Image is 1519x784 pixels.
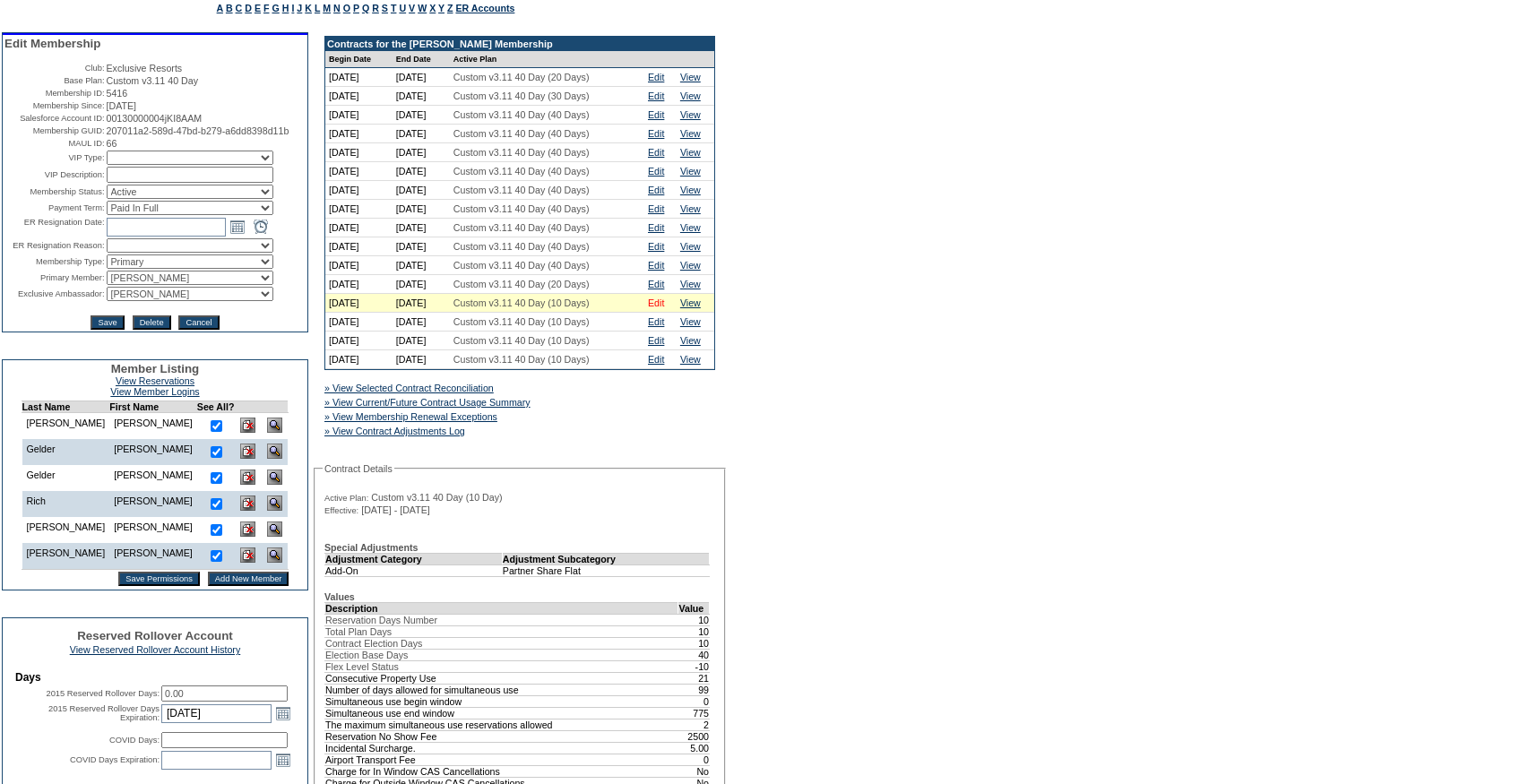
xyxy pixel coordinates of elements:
[453,279,590,289] span: Custom v3.11 40 Day (20 Days)
[409,3,415,13] a: V
[325,275,393,294] td: [DATE]
[678,614,710,625] td: 10
[680,185,701,195] a: View
[678,602,710,614] td: Value
[393,106,450,125] td: [DATE]
[680,260,701,271] a: View
[680,354,701,365] a: View
[678,660,710,672] td: -10
[109,491,197,517] td: [PERSON_NAME]
[4,167,105,183] td: VIP Description:
[680,241,701,252] a: View
[382,3,388,13] a: S
[4,37,100,50] span: Edit Membership
[453,90,590,101] span: Custom v3.11 40 Day (30 Days)
[502,553,709,564] td: Adjustment Subcategory
[648,128,664,139] a: Edit
[453,260,590,271] span: Custom v3.11 40 Day (40 Days)
[324,505,358,516] span: Effective:
[226,3,233,13] a: B
[325,602,678,614] td: Description
[453,316,590,327] span: Custom v3.11 40 Day (10 Days)
[297,3,302,13] a: J
[178,315,219,330] input: Cancel
[453,166,590,177] span: Custom v3.11 40 Day (40 Days)
[343,3,350,13] a: O
[22,465,109,491] td: Gelder
[648,185,664,195] a: Edit
[325,650,408,660] span: Election Base Days
[393,51,450,68] td: End Date
[453,72,590,82] span: Custom v3.11 40 Day (20 Days)
[22,413,109,440] td: [PERSON_NAME]
[371,492,502,503] span: Custom v3.11 40 Day (10 Day)
[648,90,664,101] a: Edit
[680,128,701,139] a: View
[453,185,590,195] span: Custom v3.11 40 Day (40 Days)
[399,3,406,13] a: U
[245,3,252,13] a: D
[109,736,160,745] label: COVID Days:
[325,661,399,672] span: Flex Level Status
[429,3,436,13] a: X
[325,125,393,143] td: [DATE]
[648,222,664,233] a: Edit
[678,765,710,777] td: No
[325,332,393,350] td: [DATE]
[305,3,312,13] a: K
[393,181,450,200] td: [DATE]
[453,297,590,308] span: Custom v3.11 40 Day (10 Days)
[4,217,105,237] td: ER Resignation Date:
[325,719,678,730] td: The maximum simultaneous use reservations allowed
[22,491,109,517] td: Rich
[267,470,282,485] img: View Dashboard
[453,335,590,346] span: Custom v3.11 40 Day (10 Days)
[109,439,197,465] td: [PERSON_NAME]
[4,75,105,86] td: Base Plan:
[273,750,293,770] a: Open the calendar popup.
[680,279,701,289] a: View
[393,237,450,256] td: [DATE]
[251,217,271,237] a: Open the time view popup.
[648,241,664,252] a: Edit
[4,271,105,285] td: Primary Member:
[4,113,105,124] td: Salesforce Account ID:
[648,72,664,82] a: Edit
[324,426,465,436] a: » View Contract Adjustments Log
[324,493,368,504] span: Active Plan:
[240,444,255,459] img: Delete
[678,719,710,730] td: 2
[393,256,450,275] td: [DATE]
[48,704,160,722] label: 2015 Reserved Rollover Days Expiration:
[325,754,678,765] td: Airport Transport Fee
[107,113,203,124] span: 00130000004jKI8AAM
[648,109,664,120] a: Edit
[46,689,160,698] label: 2015 Reserved Rollover Days:
[678,695,710,707] td: 0
[678,684,710,695] td: 99
[678,754,710,765] td: 0
[502,564,709,576] td: Partner Share Flat
[453,354,590,365] span: Custom v3.11 40 Day (10 Days)
[323,463,394,474] legend: Contract Details
[648,316,664,327] a: Edit
[325,68,393,87] td: [DATE]
[107,63,183,73] span: Exclusive Resorts
[393,294,450,313] td: [DATE]
[678,742,710,754] td: 5.00
[362,3,369,13] a: Q
[107,75,198,86] span: Custom v3.11 40 Day
[678,649,710,660] td: 40
[353,3,359,13] a: P
[450,51,644,68] td: Active Plan
[325,51,393,68] td: Begin Date
[680,222,701,233] a: View
[4,63,105,73] td: Club:
[267,418,282,433] img: View Dashboard
[291,3,294,13] a: I
[325,106,393,125] td: [DATE]
[648,147,664,158] a: Edit
[107,100,137,111] span: [DATE]
[680,72,701,82] a: View
[648,203,664,214] a: Edit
